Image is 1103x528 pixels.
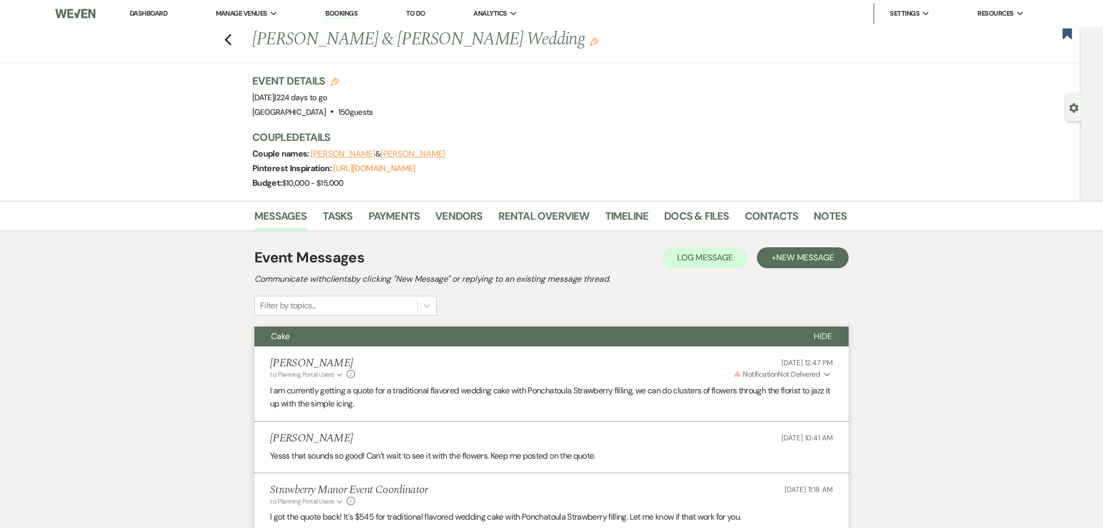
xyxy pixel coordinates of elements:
[270,370,344,379] button: to: Planning Portal Users
[252,130,836,145] h3: Couple Details
[473,8,507,19] span: Analytics
[270,510,833,524] p: I got the quote back! It's $545 for traditional flavored wedding cake with Ponchatoula Strawberry...
[252,27,719,52] h1: [PERSON_NAME] & [PERSON_NAME] Wedding
[757,247,849,268] button: +New Message
[254,327,797,346] button: Cake
[252,163,333,174] span: Pinterest Inspiration:
[252,148,311,159] span: Couple names:
[745,208,799,231] a: Contacts
[781,358,833,367] span: [DATE] 12:47 PM
[130,9,167,18] a: Dashboard
[733,369,820,379] span: Not Delivered
[814,208,847,231] a: Notes
[369,208,420,231] a: Payments
[254,208,307,231] a: Messages
[605,208,649,231] a: Timeline
[270,450,595,461] span: Yesss that sounds so good! Can’t wait to see it with the flowers. Keep me posted on the quote.
[498,208,590,231] a: Rental Overview
[252,177,282,188] span: Budget:
[270,497,344,506] button: to: Planning Portal Users
[270,497,334,506] span: to: Planning Portal Users
[663,247,747,268] button: Log Message
[776,252,834,263] span: New Message
[381,150,445,158] button: [PERSON_NAME]
[254,247,364,269] h1: Event Messages
[311,149,445,159] span: &
[1069,102,1079,112] button: Open lead details
[252,92,327,103] span: [DATE]
[270,432,353,445] h5: [PERSON_NAME]
[260,299,316,312] div: Filter by topics...
[590,37,598,46] button: Edit
[797,327,849,346] button: Hide
[323,208,353,231] a: Tasks
[890,8,920,19] span: Settings
[55,3,95,25] img: Weven Logo
[252,74,373,88] h3: Event Details
[270,370,334,379] span: to: Planning Portal Users
[338,107,373,117] span: 150 guests
[677,252,733,263] span: Log Message
[252,107,326,117] span: [GEOGRAPHIC_DATA]
[270,384,833,411] p: I am currently getting a quote for a traditional flavored wedding cake with Ponchatoula Strawberr...
[325,9,358,19] a: Bookings
[270,357,355,370] h5: [PERSON_NAME]
[333,163,415,174] a: [URL][DOMAIN_NAME]
[732,369,833,380] button: NotificationNot Delivered
[311,150,375,158] button: [PERSON_NAME]
[406,9,425,18] a: To Do
[814,331,832,342] span: Hide
[781,433,833,442] span: [DATE] 10:41 AM
[216,8,267,19] span: Manage Venues
[276,92,327,103] span: 224 days to go
[274,92,327,103] span: |
[785,485,833,494] span: [DATE] 11:18 AM
[435,208,482,231] a: Vendors
[977,8,1013,19] span: Resources
[271,331,290,342] span: Cake
[254,273,849,285] h2: Communicate with clients by clicking "New Message" or replying to an existing message thread.
[282,178,344,188] span: $10,000 - $15,000
[270,484,428,497] h5: Strawberry Manor Event Coordinator
[664,208,729,231] a: Docs & Files
[743,369,778,379] span: Notification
